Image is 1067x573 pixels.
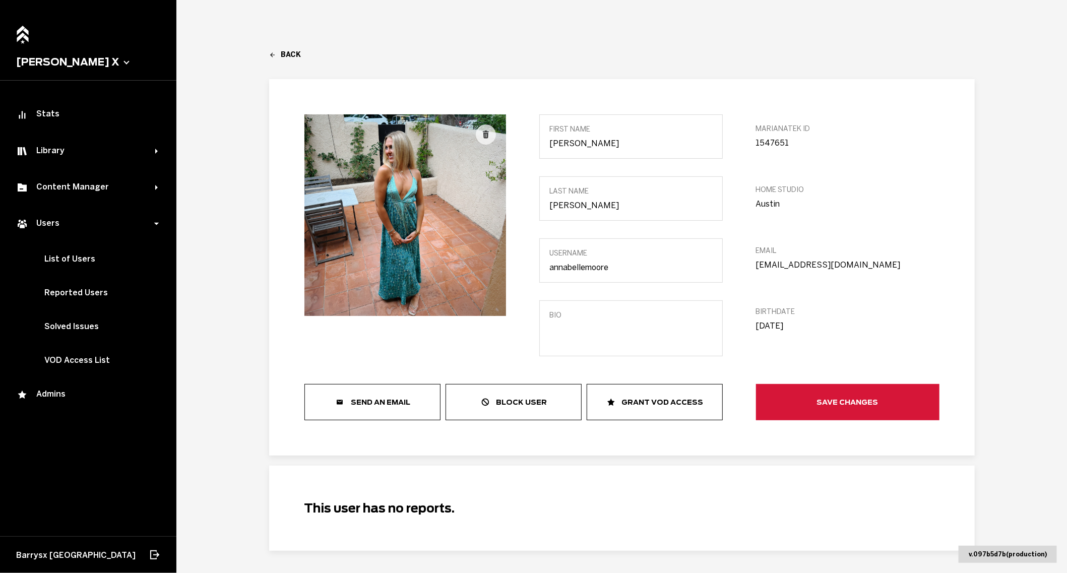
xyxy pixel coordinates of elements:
div: Stats [16,109,160,121]
div: Content Manager [16,181,155,194]
div: Admins [16,389,160,401]
span: Barrysx [GEOGRAPHIC_DATA] [16,550,136,560]
a: Home [14,20,32,42]
input: Birthdate [756,321,939,331]
span: Bio [550,311,712,320]
input: last Name [550,201,712,210]
div: v. 097b5d7b ( production ) [959,546,1057,563]
input: Username [550,263,712,272]
span: Birthdate [756,307,939,316]
span: Username [550,249,712,258]
button: Send an email [304,384,441,420]
button: Log out [148,544,160,566]
button: Grant VOD Access [587,384,723,420]
h2: This user has no reports. [304,501,939,516]
span: Home studio [756,185,939,194]
div: Library [16,145,155,157]
input: Home studio [756,199,939,209]
span: MarianaTek ID [756,124,939,133]
a: Back [269,50,975,59]
input: MarianaTek ID [756,138,939,148]
span: last Name [550,187,712,196]
textarea: Bio [550,325,712,346]
img: d879e9d8-e2e8-4683-9298-371157045aac.jpeg [304,114,506,316]
input: Email [756,260,939,270]
button: [PERSON_NAME] X [16,56,160,68]
div: Users [16,218,155,230]
input: first Name [550,139,712,148]
span: first Name [550,125,712,134]
span: Email [756,246,939,255]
